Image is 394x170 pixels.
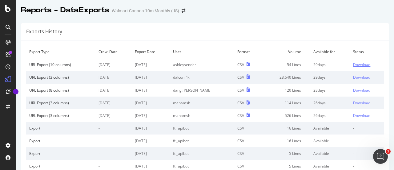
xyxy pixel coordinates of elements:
div: Download [353,88,370,93]
td: ftl_apibot [170,122,234,135]
td: Export Date [132,45,170,58]
td: User [170,45,234,58]
td: Available for [310,45,350,58]
div: URL Export (10 columns) [29,62,92,67]
div: URL Export (8 columns) [29,88,92,93]
span: 1 [386,149,391,154]
td: 16 Lines [261,122,310,135]
td: ashleysender [170,58,234,71]
a: Download [353,88,381,93]
td: [DATE] [132,147,170,160]
td: 5 Lines [261,147,310,160]
div: Tooltip anchor [13,89,18,94]
div: URL Export (3 columns) [29,113,92,118]
td: [DATE] [132,135,170,147]
a: Download [353,75,381,80]
div: Download [353,75,370,80]
td: [DATE] [132,84,170,97]
td: mahamsh [170,109,234,122]
td: CSV [234,147,261,160]
div: Export [29,151,92,156]
td: 120 Lines [261,84,310,97]
div: Download [353,62,370,67]
td: [DATE] [95,84,132,97]
div: Available [313,138,347,143]
td: Status [350,45,384,58]
div: CSV [237,88,244,93]
div: Available [313,164,347,169]
iframe: Intercom live chat [373,149,388,164]
td: dang.[PERSON_NAME] [170,84,234,97]
td: 16 Lines [261,135,310,147]
td: 28 days [310,84,350,97]
div: CSV [237,113,244,118]
div: URL Export (3 columns) [29,75,92,80]
td: 26 days [310,109,350,122]
td: [DATE] [95,97,132,109]
td: [DATE] [132,97,170,109]
td: dalcon_1-. [170,71,234,84]
div: URL Export (3 columns) [29,100,92,106]
td: [DATE] [95,71,132,84]
div: CSV [237,100,244,106]
td: - [95,147,132,160]
div: Walmart Canada 10m Monthly (JS) [112,8,179,14]
td: 54 Lines [261,58,310,71]
td: ftl_apibot [170,147,234,160]
td: 28,640 Lines [261,71,310,84]
td: [DATE] [95,58,132,71]
div: CSV [237,75,244,80]
td: ftl_apibot [170,135,234,147]
td: 526 Lines [261,109,310,122]
td: 29 days [310,58,350,71]
td: [DATE] [132,58,170,71]
td: [DATE] [132,109,170,122]
td: - [95,122,132,135]
div: Download [353,113,370,118]
div: Export [29,138,92,143]
div: Reports - DataExports [21,5,109,15]
td: Crawl Date [95,45,132,58]
td: CSV [234,135,261,147]
td: - [350,135,384,147]
div: Export [29,164,92,169]
div: Available [313,126,347,131]
div: Download [353,100,370,106]
td: - [350,122,384,135]
div: Export [29,126,92,131]
td: 26 days [310,97,350,109]
div: arrow-right-arrow-left [182,9,185,13]
div: Available [313,151,347,156]
td: - [95,135,132,147]
td: Export Type [26,45,95,58]
td: 29 days [310,71,350,84]
td: mahamsh [170,97,234,109]
td: [DATE] [132,122,170,135]
td: [DATE] [95,109,132,122]
a: Download [353,113,381,118]
td: CSV [234,122,261,135]
div: CSV [237,62,244,67]
a: Download [353,62,381,67]
td: - [350,147,384,160]
td: Format [234,45,261,58]
a: Download [353,100,381,106]
td: Volume [261,45,310,58]
td: 114 Lines [261,97,310,109]
td: [DATE] [132,71,170,84]
div: Exports History [26,28,62,35]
